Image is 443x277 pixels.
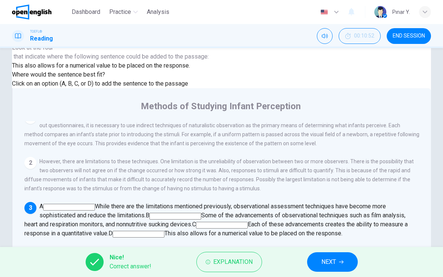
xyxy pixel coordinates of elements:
span: Analysis [147,8,169,17]
span: A [39,203,43,210]
span: This also allows for a numerical value to be placed on the response. [164,230,342,237]
span: However, there are limitations to these techniques. One limitation is the unreliability of observ... [24,158,414,191]
img: en [319,9,329,15]
span: C [192,221,196,228]
span: D [108,230,113,237]
span: Correct answer! [110,262,151,271]
span: While there are the limitations mentioned previously, observational assessment techniques have be... [39,203,386,219]
span: Click on an option (A, B, C, or D) to add the sentence to the passage [12,80,188,87]
div: Pınar Y. [392,8,410,17]
span: Where would the sentence best fit? [12,71,107,78]
button: NEXT [307,252,358,272]
span: Dashboard [72,8,100,17]
button: Dashboard [69,5,103,19]
div: 2 [24,157,36,169]
div: 3 [24,202,36,214]
span: Practice [109,8,131,17]
img: Profile picture [374,6,386,18]
span: END SESSION [393,33,425,39]
span: Nice! [110,253,151,262]
span: This also allows for a numerical value to be placed on the response. [12,62,190,69]
h1: Reading [30,34,53,43]
span: 00:10:52 [354,33,374,39]
span: B [146,212,149,219]
button: END SESSION [387,28,431,44]
span: Explanation [213,257,253,267]
button: 00:10:52 [339,28,381,44]
span: NEXT [321,257,336,267]
button: Practice [106,5,141,19]
div: Mute [317,28,333,44]
button: Explanation [196,252,262,272]
span: Look at the four that indicate where the following sentence could be added to the passage: [12,43,209,61]
img: OpenEnglish logo [12,5,51,20]
button: Analysis [144,5,172,19]
div: Hide [339,28,381,44]
span: Some of the advancements of observational techniques such as film analysis, heart and respiration... [24,212,405,228]
h4: Methods of Studying Infant Perception [141,100,301,112]
a: OpenEnglish logo [12,5,69,20]
span: TOEFL® [30,29,42,34]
